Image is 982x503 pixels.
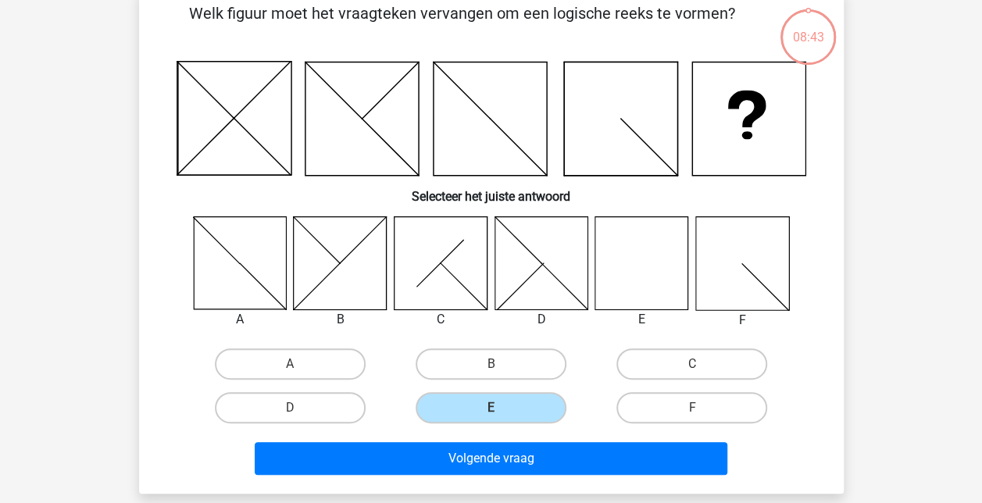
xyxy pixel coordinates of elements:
label: C [616,348,767,380]
h6: Selecteer het juiste antwoord [164,177,819,204]
label: B [416,348,566,380]
button: Volgende vraag [255,442,727,475]
label: A [215,348,366,380]
div: E [583,310,701,329]
p: Welk figuur moet het vraagteken vervangen om een logische reeks te vormen? [164,2,760,48]
div: D [483,310,601,329]
div: 08:43 [779,8,837,47]
label: E [416,392,566,423]
label: D [215,392,366,423]
div: B [281,310,399,329]
div: F [684,311,802,330]
div: C [382,310,500,329]
label: F [616,392,767,423]
div: A [181,310,299,329]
